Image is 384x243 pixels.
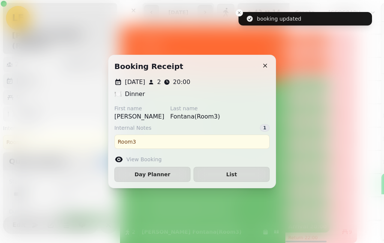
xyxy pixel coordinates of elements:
[125,78,145,87] p: [DATE]
[114,90,122,99] p: 🍽️
[114,135,270,149] div: Room3
[126,156,162,163] label: View Booking
[114,112,164,121] p: [PERSON_NAME]
[157,78,161,87] p: 2
[114,105,164,112] label: First name
[170,112,220,121] p: Fontana(Room3)
[114,167,190,182] button: Day Planner
[114,61,183,72] h2: Booking receipt
[121,172,184,177] span: Day Planner
[193,167,270,182] button: List
[170,105,220,112] label: Last name
[114,124,151,132] span: Internal Notes
[260,124,270,132] div: 1
[125,90,145,99] p: Dinner
[173,78,190,87] p: 20:00
[200,172,263,177] span: List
